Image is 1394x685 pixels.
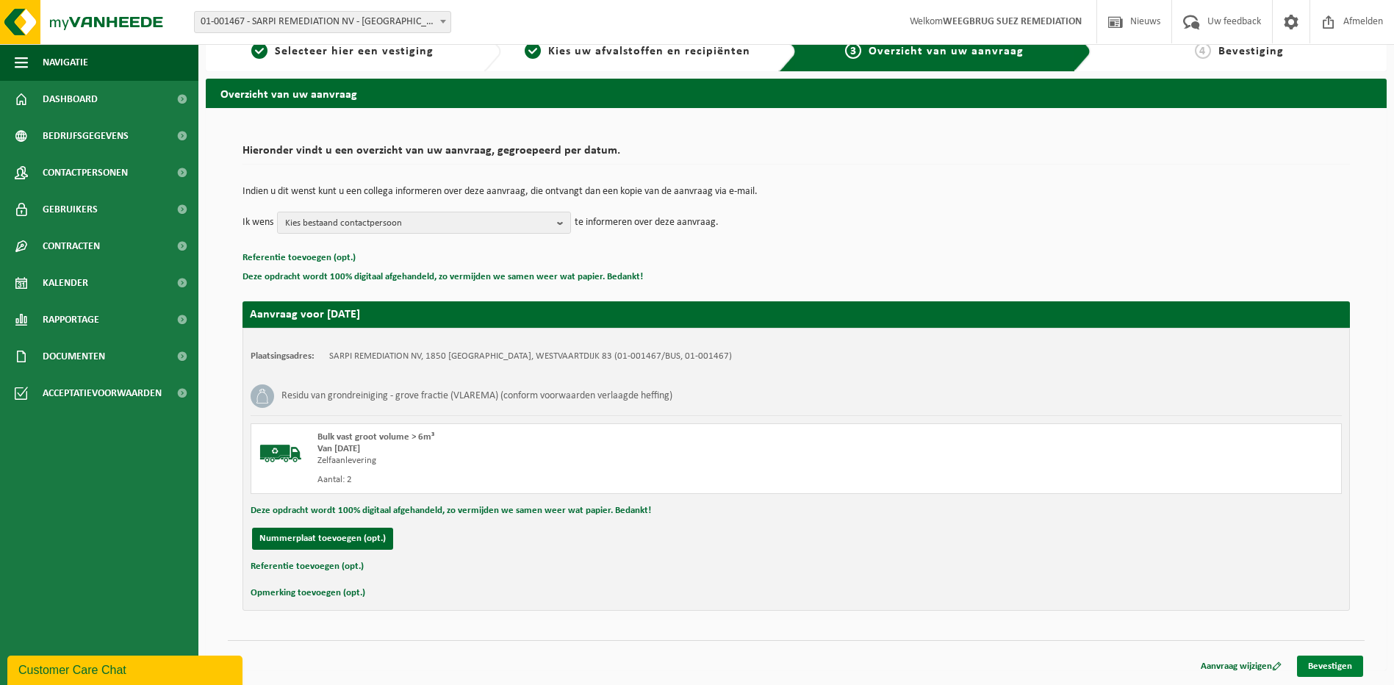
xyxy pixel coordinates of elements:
h2: Overzicht van uw aanvraag [206,79,1387,107]
button: Referentie toevoegen (opt.) [242,248,356,268]
p: Ik wens [242,212,273,234]
p: te informeren over deze aanvraag. [575,212,719,234]
span: 3 [845,43,861,59]
button: Kies bestaand contactpersoon [277,212,571,234]
span: Rapportage [43,301,99,338]
span: Navigatie [43,44,88,81]
h2: Hieronder vindt u een overzicht van uw aanvraag, gegroepeerd per datum. [242,145,1350,165]
a: Aanvraag wijzigen [1190,656,1293,677]
span: Kies uw afvalstoffen en recipiënten [548,46,750,57]
span: Documenten [43,338,105,375]
strong: Plaatsingsadres: [251,351,315,361]
div: Aantal: 2 [317,474,855,486]
span: Kies bestaand contactpersoon [285,212,551,234]
a: 1Selecteer hier een vestiging [213,43,472,60]
span: Bevestiging [1218,46,1284,57]
span: Dashboard [43,81,98,118]
strong: Aanvraag voor [DATE] [250,309,360,320]
span: 01-001467 - SARPI REMEDIATION NV - GRIMBERGEN [195,12,450,32]
strong: Van [DATE] [317,444,360,453]
span: 4 [1195,43,1211,59]
span: Overzicht van uw aanvraag [869,46,1024,57]
span: Selecteer hier een vestiging [275,46,434,57]
span: Contracten [43,228,100,265]
div: Zelfaanlevering [317,455,855,467]
button: Deze opdracht wordt 100% digitaal afgehandeld, zo vermijden we samen weer wat papier. Bedankt! [251,501,651,520]
span: Contactpersonen [43,154,128,191]
button: Referentie toevoegen (opt.) [251,557,364,576]
span: Bedrijfsgegevens [43,118,129,154]
span: Kalender [43,265,88,301]
p: Indien u dit wenst kunt u een collega informeren over deze aanvraag, die ontvangt dan een kopie v... [242,187,1350,197]
td: SARPI REMEDIATION NV, 1850 [GEOGRAPHIC_DATA], WESTVAARTDIJK 83 (01-001467/BUS, 01-001467) [329,351,732,362]
span: 2 [525,43,541,59]
strong: WEEGBRUG SUEZ REMEDIATION [943,16,1082,27]
button: Opmerking toevoegen (opt.) [251,584,365,603]
iframe: chat widget [7,653,245,685]
a: 2Kies uw afvalstoffen en recipiënten [509,43,767,60]
button: Deze opdracht wordt 100% digitaal afgehandeld, zo vermijden we samen weer wat papier. Bedankt! [242,268,643,287]
span: Acceptatievoorwaarden [43,375,162,412]
span: 01-001467 - SARPI REMEDIATION NV - GRIMBERGEN [194,11,451,33]
a: Bevestigen [1297,656,1363,677]
span: Gebruikers [43,191,98,228]
span: Bulk vast groot volume > 6m³ [317,432,434,442]
span: 1 [251,43,267,59]
h3: Residu van grondreiniging - grove fractie (VLAREMA) (conform voorwaarden verlaagde heffing) [281,384,672,408]
button: Nummerplaat toevoegen (opt.) [252,528,393,550]
img: BL-SO-LV.png [259,431,303,476]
